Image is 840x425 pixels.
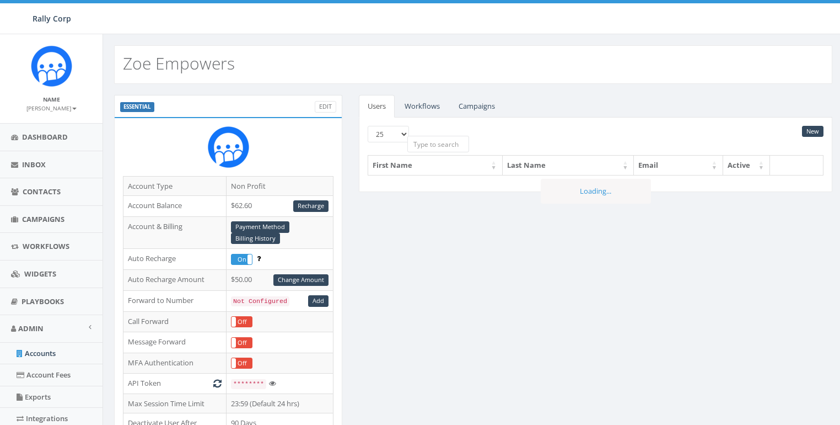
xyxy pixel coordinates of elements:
[541,179,651,204] div: Loading...
[23,187,61,196] span: Contacts
[31,45,72,87] img: Icon_1.png
[123,311,227,332] td: Call Forward
[231,337,252,348] div: OnOff
[231,316,252,327] div: OnOff
[231,254,252,265] div: OnOff
[18,323,44,333] span: Admin
[231,317,252,327] label: Off
[257,253,261,263] span: Enable to prevent campaign failure.
[634,156,723,175] th: Email
[231,358,252,369] div: OnOff
[226,269,333,290] td: $50.00
[226,196,333,217] td: $62.60
[231,233,280,245] a: Billing History
[368,156,502,175] th: First Name
[22,214,64,224] span: Campaigns
[231,358,252,368] label: Off
[208,126,249,168] img: Rally_Corp_Icon.png
[802,126,823,137] a: New
[22,132,68,142] span: Dashboard
[23,241,69,251] span: Workflows
[226,176,333,196] td: Non Profit
[21,296,64,306] span: Playbooks
[308,295,329,307] a: Add
[123,353,227,374] td: MFA Authentication
[315,101,336,113] a: Edit
[123,394,227,413] td: Max Session Time Limit
[226,394,333,413] td: 23:59 (Default 24 hrs)
[120,102,154,112] label: ESSENTIAL
[123,54,235,72] h2: Zoe Empowers
[293,200,329,212] a: Recharge
[123,332,227,353] td: Message Forward
[231,296,289,306] code: Not Configured
[24,269,56,279] span: Widgets
[123,374,227,394] td: API Token
[123,196,227,217] td: Account Balance
[503,156,634,175] th: Last Name
[273,274,329,286] a: Change Amount
[26,103,77,113] a: [PERSON_NAME]
[33,13,71,24] span: Rally Corp
[213,380,222,387] i: Generate New Token
[407,136,470,152] input: Type to search
[22,160,46,169] span: Inbox
[26,104,77,112] small: [PERSON_NAME]
[123,269,227,290] td: Auto Recharge Amount
[43,95,60,103] small: Name
[123,216,227,249] td: Account & Billing
[396,95,449,118] a: Workflows
[123,176,227,196] td: Account Type
[723,156,770,175] th: Active
[359,95,395,118] a: Users
[231,338,252,348] label: Off
[123,290,227,311] td: Forward to Number
[231,221,289,233] a: Payment Method
[231,254,252,264] label: On
[123,249,227,270] td: Auto Recharge
[450,95,504,118] a: Campaigns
